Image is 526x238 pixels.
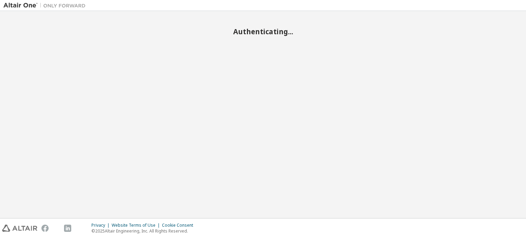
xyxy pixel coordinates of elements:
[112,223,162,228] div: Website Terms of Use
[162,223,197,228] div: Cookie Consent
[91,223,112,228] div: Privacy
[2,225,37,232] img: altair_logo.svg
[41,225,49,232] img: facebook.svg
[3,27,523,36] h2: Authenticating...
[64,225,71,232] img: linkedin.svg
[91,228,197,234] p: © 2025 Altair Engineering, Inc. All Rights Reserved.
[3,2,89,9] img: Altair One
